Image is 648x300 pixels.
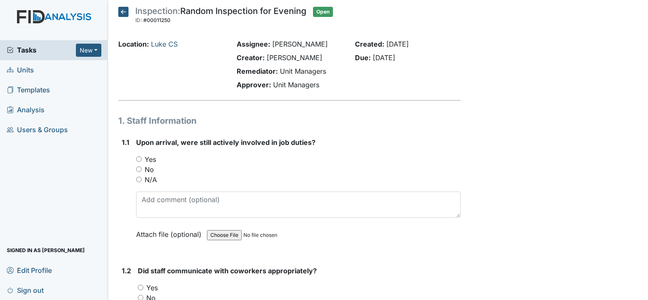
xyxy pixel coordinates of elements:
label: 1.1 [122,137,129,147]
span: Unit Managers [280,67,326,75]
label: Yes [146,283,158,293]
span: Analysis [7,103,45,117]
strong: Location: [118,40,149,48]
strong: Assignee: [237,40,270,48]
strong: Creator: [237,53,265,62]
span: [DATE] [386,40,409,48]
input: Yes [138,285,143,290]
input: N/A [136,177,142,182]
span: [PERSON_NAME] [267,53,322,62]
span: Signed in as [PERSON_NAME] [7,244,85,257]
a: Luke CS [151,40,178,48]
span: Unit Managers [273,81,319,89]
label: Yes [145,154,156,164]
input: Yes [136,156,142,162]
input: No [136,167,142,172]
span: Units [7,64,34,77]
div: Random Inspection for Evening [135,7,306,25]
strong: Created: [355,40,384,48]
span: [PERSON_NAME] [272,40,328,48]
span: [DATE] [373,53,395,62]
label: No [145,164,154,175]
span: Sign out [7,283,44,297]
strong: Due: [355,53,371,62]
strong: Approver: [237,81,271,89]
h1: 1. Staff Information [118,114,461,127]
span: ID: [135,17,142,23]
label: N/A [145,175,157,185]
strong: Remediator: [237,67,278,75]
span: Upon arrival, were still actively involved in job duties? [136,138,316,147]
button: New [76,44,101,57]
span: Templates [7,83,50,97]
span: Edit Profile [7,264,52,277]
label: 1.2 [122,266,131,276]
a: Tasks [7,45,76,55]
label: Attach file (optional) [136,225,205,239]
span: Open [313,7,333,17]
span: Did staff communicate with coworkers appropriately? [138,267,317,275]
span: Inspection: [135,6,180,16]
span: #00011250 [143,17,170,23]
span: Users & Groups [7,123,68,136]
